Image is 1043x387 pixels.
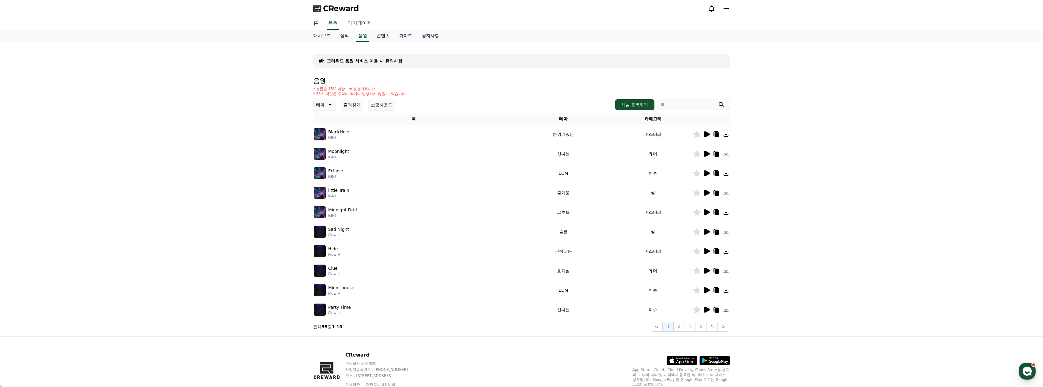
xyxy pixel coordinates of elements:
button: < [651,322,663,332]
p: IGNI [328,194,349,199]
a: 홈 [308,17,323,30]
button: 3 [685,322,696,332]
p: * 35초 미만은 수익이 적거나 발생하지 않을 수 있습니다. [313,91,407,96]
p: IGNI [328,174,343,179]
a: 대시보드 [308,30,335,42]
img: music [314,245,326,257]
p: Sad Night [328,226,349,233]
a: 홈 [2,193,40,208]
p: Flow H [328,272,340,276]
p: Flow H [328,311,351,315]
td: 그루브 [514,202,613,222]
span: 홈 [19,202,23,207]
td: 신나는 [514,300,613,319]
img: music [314,284,326,296]
td: 미스터리 [613,241,693,261]
td: 이슈 [613,280,693,300]
img: music [314,304,326,316]
td: 즐거움 [514,183,613,202]
button: 2 [674,322,685,332]
img: music [314,226,326,238]
p: Minor house [328,285,354,291]
a: 음원 [327,17,339,30]
a: CReward [313,4,359,13]
a: 개인정보처리방침 [366,382,395,387]
td: 긴장되는 [514,241,613,261]
td: 이슈 [613,300,693,319]
a: 음원 [356,30,369,42]
img: music [314,167,326,179]
strong: 1 [332,324,335,329]
td: 유머 [613,144,693,164]
p: IGNI [328,135,349,140]
td: 이슈 [613,164,693,183]
td: 썰 [613,183,693,202]
p: Eclipse [328,168,343,174]
p: little Train [328,187,349,194]
td: 호기심 [514,261,613,280]
p: IGNI [328,213,358,218]
a: 실적 [335,30,354,42]
a: 가이드 [394,30,417,42]
p: BlackHole [328,129,349,135]
p: Clue [328,265,338,272]
strong: 95 [322,324,328,329]
span: 대화 [56,202,63,207]
img: music [314,187,326,199]
img: music [314,206,326,218]
span: 설정 [94,202,101,207]
img: music [314,148,326,160]
p: Moonlight [328,148,349,155]
img: music [314,128,326,140]
td: EDM [514,280,613,300]
img: music [314,265,326,277]
p: 전체 중 - [313,324,343,330]
button: 쇼핑사운드 [368,99,395,111]
a: 대화 [40,193,79,208]
p: CReward [345,351,420,359]
button: 4 [696,322,707,332]
td: 신나는 [514,144,613,164]
td: 분위기있는 [514,125,613,144]
h4: 음원 [313,77,730,84]
button: 5 [707,322,718,332]
p: Midnight Drift [328,207,358,213]
td: 슬픈 [514,222,613,241]
p: 테마 [316,100,325,109]
button: 즐겨찾기 [341,99,363,111]
span: CReward [323,4,359,13]
td: 미스터리 [613,202,693,222]
p: Flow H [328,252,340,257]
th: 카테고리 [613,113,693,125]
button: > [718,322,730,332]
td: 미스터리 [613,125,693,144]
p: Party Time [328,304,351,311]
strong: 10 [337,324,342,329]
a: 설정 [79,193,117,208]
th: 곡 [313,113,514,125]
a: 콘텐츠 [372,30,394,42]
p: 주식회사 와이피랩 [345,361,420,366]
a: 크리워드 음원 서비스 이용 시 유의사항 [327,58,402,64]
a: 마이페이지 [343,17,377,30]
p: Flow H [328,291,354,296]
th: 테마 [514,113,613,125]
td: 유머 [613,261,693,280]
td: 썰 [613,222,693,241]
p: Flow H [328,233,349,237]
td: EDM [514,164,613,183]
p: 주소 : [STREET_ADDRESS] [345,373,420,378]
p: IGNI [328,155,349,160]
p: * 볼륨은 15% 이상으로 설정해주세요. [313,86,407,91]
p: 사업자등록번호 : [PHONE_NUMBER] [345,367,420,372]
a: 이용약관 [345,382,365,387]
button: 테마 [313,99,336,111]
button: 1 [663,322,674,332]
p: Hide [328,246,338,252]
a: 공지사항 [417,30,444,42]
button: 채널 등록하기 [615,99,654,110]
p: App Store, iCloud, iCloud Drive 및 iTunes Store는 미국과 그 밖의 나라 및 지역에서 등록된 Apple Inc.의 서비스 상표입니다. Goo... [632,368,730,387]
